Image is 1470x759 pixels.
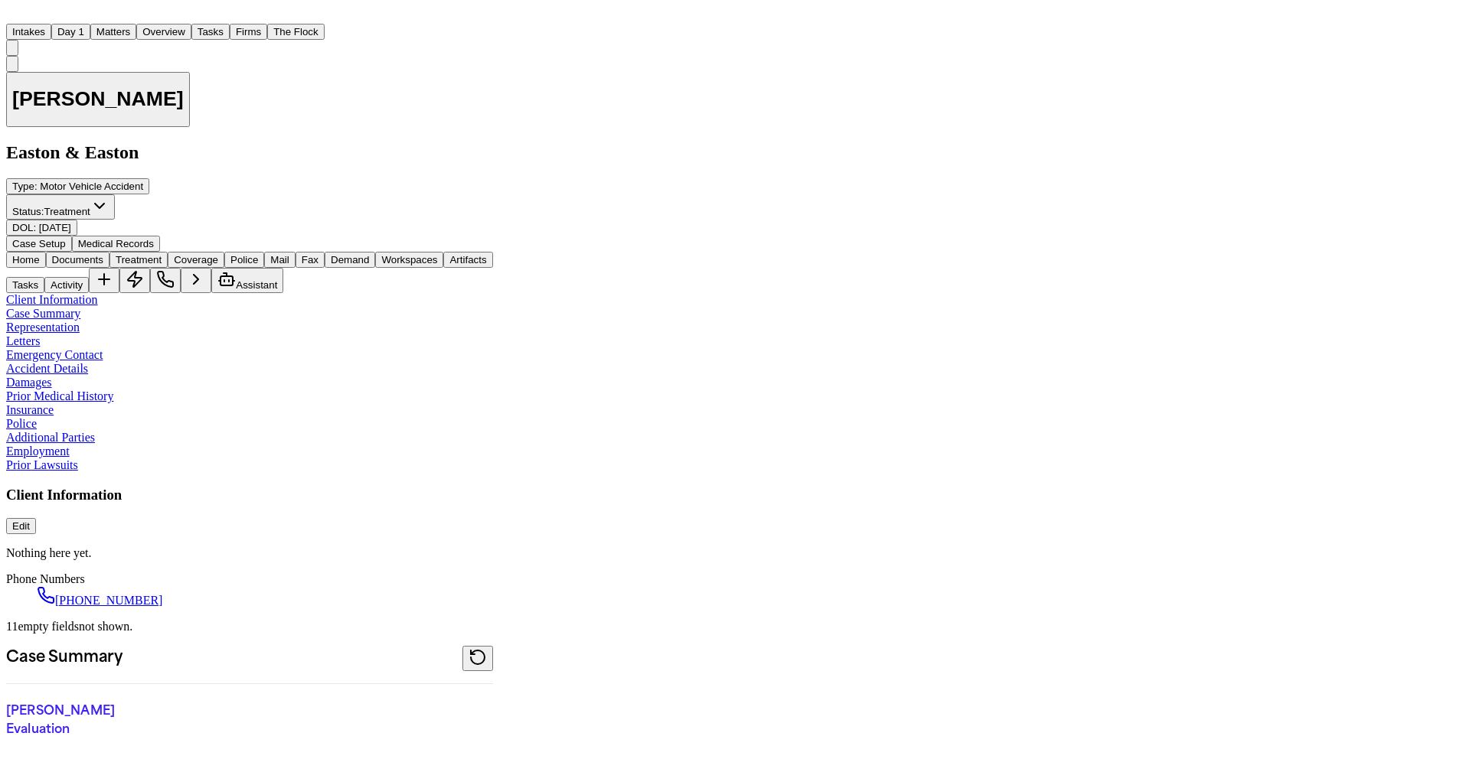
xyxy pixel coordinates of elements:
[51,24,90,37] a: Day 1
[6,6,24,21] img: Finch Logo
[6,431,95,444] a: Additional Parties
[6,24,51,40] button: Intakes
[12,206,44,217] span: Status:
[6,458,78,471] a: Prior Lawsuits
[230,24,267,37] a: Firms
[90,24,136,37] a: Matters
[267,24,325,37] a: The Flock
[12,238,66,249] span: Case Setup
[6,142,493,163] h2: Easton & Easton
[150,268,181,293] button: Make a Call
[12,520,30,532] span: Edit
[78,238,154,249] span: Medical Records
[6,24,51,37] a: Intakes
[6,487,493,503] h3: Client Information
[6,518,36,534] button: Edit
[52,254,103,265] span: Documents
[90,24,136,40] button: Matters
[116,254,162,265] span: Treatment
[230,254,258,265] span: Police
[230,24,267,40] button: Firms
[6,417,37,430] a: Police
[331,254,369,265] span: Demand
[6,277,44,293] button: Tasks
[6,403,54,416] a: Insurance
[6,348,103,361] a: Emergency Contact
[6,72,190,128] button: Edit matter name
[12,181,38,192] span: Type :
[191,24,230,40] button: Tasks
[6,620,493,634] p: 11 empty fields not shown.
[191,24,230,37] a: Tasks
[72,236,160,252] button: Edit service: Medical Records
[6,293,98,306] a: Client Information
[6,178,149,194] button: Edit Type: Motor Vehicle Accident
[39,222,71,233] span: [DATE]
[6,572,85,585] span: Phone Numbers
[381,254,437,265] span: Workspaces
[6,56,18,72] button: Copy Matter ID
[449,254,486,265] span: Artifacts
[6,389,113,402] a: Prior Medical History
[44,277,89,293] button: Activity
[40,181,143,192] span: Motor Vehicle Accident
[6,445,70,458] a: Employment
[236,279,277,291] span: Assistant
[267,24,325,40] button: The Flock
[6,546,493,560] p: Nothing here yet.
[6,376,52,389] a: Damages
[6,334,40,347] a: Letters
[6,702,156,739] p: [PERSON_NAME] Evaluation
[136,24,191,40] button: Overview
[6,236,72,252] button: Edit service: Case Setup
[6,10,24,23] a: Home
[211,268,283,293] button: Assistant
[51,24,90,40] button: Day 1
[270,254,289,265] span: Mail
[6,646,122,671] h2: Case Summary
[6,321,80,334] a: Representation
[12,87,184,111] h1: [PERSON_NAME]
[174,254,218,265] span: Coverage
[6,194,115,220] button: Change status from Treatment
[37,594,162,607] a: Call 1 (951) 474-9889
[119,268,150,293] button: Create Immediate Task
[302,254,318,265] span: Fax
[44,206,90,217] span: Treatment
[136,24,191,37] a: Overview
[6,220,77,236] button: Edit DOL: 2025-08-21
[6,362,88,375] a: Accident Details
[12,254,40,265] span: Home
[12,222,36,233] span: DOL :
[89,268,119,293] button: Add Task
[6,307,80,320] a: Case Summary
